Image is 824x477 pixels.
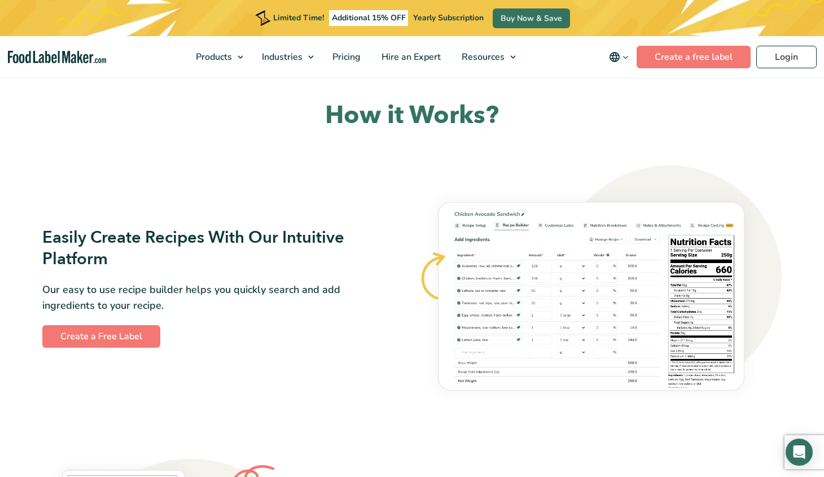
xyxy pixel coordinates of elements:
span: Hire an Expert [378,51,442,63]
span: Industries [258,51,304,63]
span: Limited Time! [273,12,324,23]
h3: Easily Create Recipes With Our Intuitive Platform [42,227,369,270]
span: Yearly Subscription [413,12,484,23]
span: Products [192,51,233,63]
a: Create a free label [637,46,751,68]
a: Pricing [322,36,369,78]
a: Industries [252,36,319,78]
a: Products [186,36,249,78]
a: Hire an Expert [371,36,449,78]
a: Create a Free Label [42,325,160,348]
span: Resources [458,51,506,63]
a: Resources [452,36,521,78]
a: Buy Now & Save [493,8,570,28]
span: Pricing [329,51,362,63]
h2: How it Works? [42,99,782,132]
a: Login [756,46,817,68]
p: Our easy to use recipe builder helps you quickly search and add ingredients to your recipe. [42,282,369,314]
div: Open Intercom Messenger [786,439,813,466]
span: Additional 15% OFF [329,10,409,26]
